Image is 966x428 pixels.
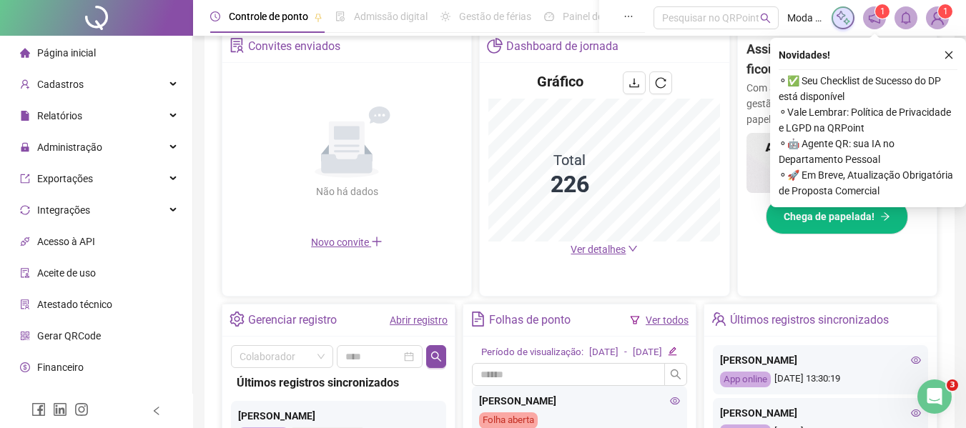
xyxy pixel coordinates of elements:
[31,402,46,417] span: facebook
[37,47,96,59] span: Página inicial
[479,393,680,409] div: [PERSON_NAME]
[20,205,30,215] span: sync
[37,267,96,279] span: Aceite de uso
[210,11,220,21] span: clock-circle
[37,173,93,184] span: Exportações
[537,71,583,91] h4: Gráfico
[20,142,30,152] span: lock
[489,308,571,332] div: Folhas de ponto
[571,244,626,255] span: Ver detalhes
[37,79,84,90] span: Cadastros
[281,184,413,199] div: Não há dados
[53,402,67,417] span: linkedin
[875,4,889,19] sup: 1
[238,408,439,424] div: [PERSON_NAME]
[624,11,634,21] span: ellipsis
[927,7,948,29] img: 20463
[311,237,383,248] span: Novo convite
[629,77,640,89] span: download
[20,237,30,247] span: api
[37,204,90,216] span: Integrações
[628,244,638,254] span: down
[37,236,95,247] span: Acesso à API
[390,314,448,326] a: Abrir registro
[779,73,957,104] span: ⚬ ✅ Seu Checklist de Sucesso do DP está disponível
[20,111,30,121] span: file
[37,393,109,404] span: Central de ajuda
[646,314,689,326] a: Ver todos
[229,11,308,22] span: Controle de ponto
[911,355,921,365] span: eye
[938,4,952,19] sup: Atualize o seu contato no menu Meus Dados
[74,402,89,417] span: instagram
[314,13,322,21] span: pushpin
[630,315,640,325] span: filter
[571,244,638,255] a: Ver detalhes down
[730,308,889,332] div: Últimos registros sincronizados
[544,11,554,21] span: dashboard
[20,268,30,278] span: audit
[779,136,957,167] span: ⚬ 🤖 Agente QR: sua IA no Departamento Pessoal
[440,11,450,21] span: sun
[152,406,162,416] span: left
[248,308,337,332] div: Gerenciar registro
[944,50,954,60] span: close
[563,11,618,22] span: Painel do DP
[20,174,30,184] span: export
[506,34,618,59] div: Dashboard de jornada
[784,209,874,224] span: Chega de papelada!
[880,6,885,16] span: 1
[20,299,30,309] span: solution
[670,396,680,406] span: eye
[20,362,30,372] span: dollar
[746,80,928,127] p: Com a Assinatura Digital da QR, sua gestão fica mais ágil, segura e sem papelada.
[37,330,101,342] span: Gerar QRCode
[655,77,666,89] span: reload
[624,345,627,360] div: -
[900,11,912,24] span: bell
[230,312,245,327] span: setting
[868,11,881,24] span: notification
[237,374,440,392] div: Últimos registros sincronizados
[459,11,531,22] span: Gestão de férias
[37,110,82,121] span: Relatórios
[633,345,662,360] div: [DATE]
[248,34,340,59] div: Convites enviados
[470,312,486,327] span: file-text
[720,372,771,388] div: App online
[779,47,830,63] span: Novidades !
[917,379,952,414] iframe: Intercom live chat
[670,369,681,380] span: search
[911,408,921,418] span: eye
[720,372,921,388] div: [DATE] 13:30:19
[766,199,908,234] button: Chega de papelada!
[779,104,957,136] span: ⚬ Vale Lembrar: Política de Privacidade e LGPD na QRPoint
[481,345,583,360] div: Período de visualização:
[787,10,823,26] span: Moda Mix
[430,351,442,362] span: search
[947,379,958,391] span: 3
[371,236,383,247] span: plus
[20,48,30,58] span: home
[943,6,948,16] span: 1
[720,352,921,368] div: [PERSON_NAME]
[37,299,112,310] span: Atestado técnico
[37,362,84,373] span: Financeiro
[779,167,957,199] span: ⚬ 🚀 Em Breve, Atualização Obrigatória de Proposta Comercial
[335,11,345,21] span: file-done
[880,211,890,222] span: arrow-right
[746,133,928,194] img: banner%2F02c71560-61a6-44d4-94b9-c8ab97240462.png
[589,345,618,360] div: [DATE]
[354,11,428,22] span: Admissão digital
[720,405,921,421] div: [PERSON_NAME]
[487,38,502,53] span: pie-chart
[668,347,677,356] span: edit
[711,312,726,327] span: team
[37,141,102,153] span: Administração
[760,13,771,24] span: search
[230,38,245,53] span: solution
[835,10,851,26] img: sparkle-icon.fc2bf0ac1784a2077858766a79e2daf3.svg
[746,39,928,80] h2: Assinar ponto na mão? Isso ficou no passado!
[20,331,30,341] span: qrcode
[20,79,30,89] span: user-add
